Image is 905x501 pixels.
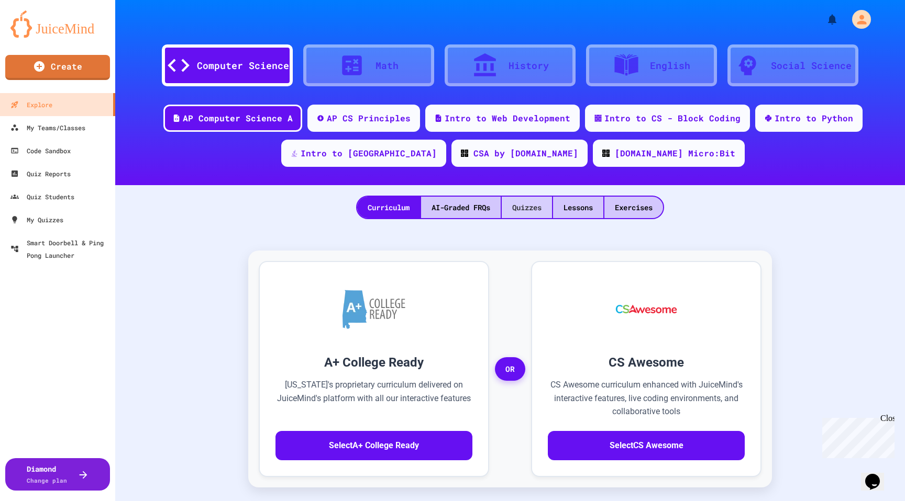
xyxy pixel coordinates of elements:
[357,197,420,218] div: Curriculum
[275,378,472,418] p: [US_STATE]'s proprietary curriculum delivered on JuiceMind's platform with all our interactive fe...
[197,59,289,73] div: Computer Science
[10,167,71,180] div: Quiz Reports
[553,197,603,218] div: Lessons
[10,98,52,111] div: Explore
[605,278,688,340] img: CS Awesome
[275,431,472,460] button: SelectA+ College Ready
[10,10,105,38] img: logo-orange.svg
[275,353,472,372] h3: A+ College Ready
[183,112,293,124] div: AP Computer Science A
[650,59,690,73] div: English
[548,353,745,372] h3: CS Awesome
[502,197,552,218] div: Quizzes
[327,112,411,124] div: AP CS Principles
[10,236,111,261] div: Smart Doorbell & Ping Pong Launcher
[818,414,895,458] iframe: chat widget
[4,4,72,66] div: Chat with us now!Close
[343,290,405,329] img: A+ College Ready
[775,112,853,124] div: Intro to Python
[445,112,570,124] div: Intro to Web Development
[5,458,110,491] button: DiamondChange plan
[548,378,745,418] p: CS Awesome curriculum enhanced with JuiceMind's interactive features, live coding environments, a...
[548,431,745,460] button: SelectCS Awesome
[301,147,437,160] div: Intro to [GEOGRAPHIC_DATA]
[495,357,525,381] span: OR
[604,112,741,124] div: Intro to CS - Block Coding
[376,59,399,73] div: Math
[615,147,735,160] div: [DOMAIN_NAME] Micro:Bit
[10,190,74,203] div: Quiz Students
[807,10,841,28] div: My Notifications
[10,213,63,226] div: My Quizzes
[10,144,71,157] div: Code Sandbox
[841,7,874,31] div: My Account
[602,150,610,157] img: CODE_logo_RGB.png
[5,55,110,80] a: Create
[861,459,895,491] iframe: chat widget
[10,121,85,134] div: My Teams/Classes
[421,197,501,218] div: AI-Graded FRQs
[27,476,67,484] span: Change plan
[771,59,852,73] div: Social Science
[27,463,67,485] div: Diamond
[473,147,578,160] div: CSA by [DOMAIN_NAME]
[604,197,663,218] div: Exercises
[509,59,549,73] div: History
[461,150,468,157] img: CODE_logo_RGB.png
